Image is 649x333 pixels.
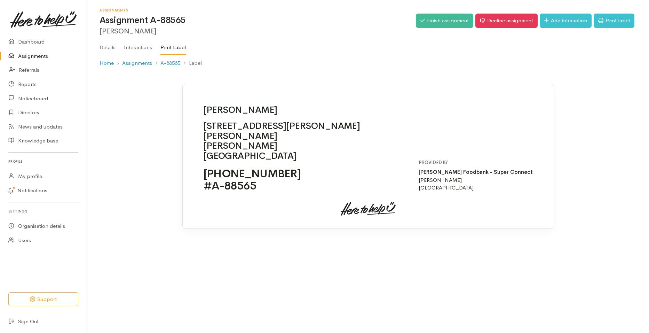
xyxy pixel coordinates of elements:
h6: Profile [8,157,78,166]
a: A-88565 [160,59,180,67]
h5: Provided by [419,160,533,165]
a: Print Label [160,35,186,55]
h1: Assignment A-88565 [100,15,416,25]
a: Decline assignment [475,14,538,28]
h6: Settings [8,207,78,216]
a: Details [100,35,116,55]
a: Finish assignment [416,14,473,28]
h2: [PERSON_NAME] [100,28,416,35]
img: heretohelpu.svg [340,202,396,216]
a: Home [100,59,114,67]
button: Support [8,292,78,307]
a: Interactions [124,35,152,55]
h6: Assignments [100,8,416,12]
h1: [PERSON_NAME] [204,105,360,115]
p: [PHONE_NUMBER] #A-88565 [204,168,360,192]
a: Print label [594,14,634,28]
a: Assignments [122,59,152,67]
p: [PERSON_NAME] [GEOGRAPHIC_DATA] [419,168,533,192]
a: Add interaction [540,14,592,28]
p: [STREET_ADDRESS][PERSON_NAME] [PERSON_NAME] [PERSON_NAME] [GEOGRAPHIC_DATA] [204,121,360,161]
li: Label [180,59,201,67]
strong: [PERSON_NAME] Foodbank - Super Connect [419,169,533,175]
nav: breadcrumb [100,55,636,71]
